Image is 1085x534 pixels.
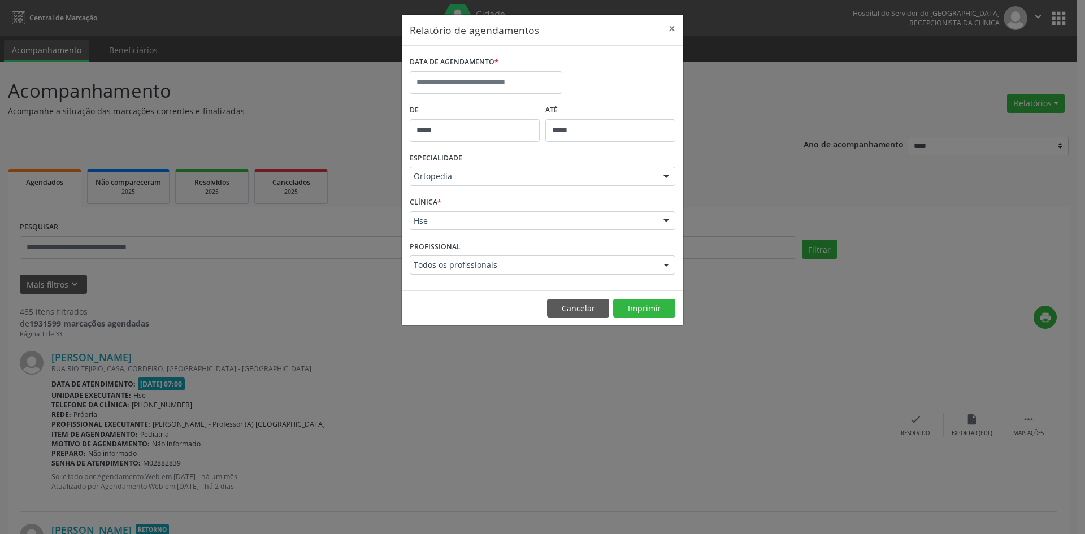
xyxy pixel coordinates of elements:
span: Todos os profissionais [414,259,652,271]
button: Cancelar [547,299,609,318]
span: Ortopedia [414,171,652,182]
button: Close [661,15,683,42]
label: ATÉ [545,102,675,119]
label: DATA DE AGENDAMENTO [410,54,498,71]
label: CLÍNICA [410,194,441,211]
button: Imprimir [613,299,675,318]
h5: Relatório de agendamentos [410,23,539,37]
span: Hse [414,215,652,227]
label: ESPECIALIDADE [410,150,462,167]
label: De [410,102,540,119]
label: PROFISSIONAL [410,238,461,255]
